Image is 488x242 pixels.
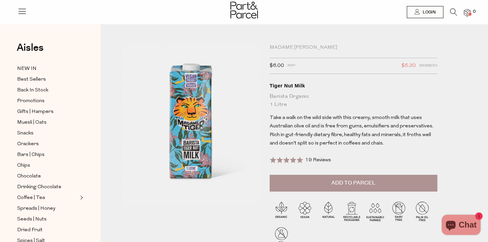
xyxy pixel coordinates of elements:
[17,226,78,234] a: Dried Fruit
[17,86,78,94] a: Back In Stock
[471,9,477,15] span: 0
[17,151,78,159] a: Bars | Chips
[401,62,416,70] span: $5.30
[411,199,434,223] img: P_P-ICONS-Live_Bec_V11_Palm_Oil_Free.svg
[17,129,34,137] span: Snacks
[287,62,295,70] span: RRP
[17,75,78,84] a: Best Sellers
[407,6,443,18] a: Login
[17,162,30,170] span: Chips
[17,118,78,127] a: Muesli | Oats
[317,199,340,223] img: P_P-ICONS-Live_Bec_V11_Natural.svg
[270,199,293,223] img: P_P-ICONS-Live_Bec_V11_Organic.svg
[78,194,83,202] button: Expand/Collapse Coffee | Tea
[270,175,437,192] button: Add to Parcel
[17,215,47,224] span: Seeds | Nuts
[305,158,331,163] span: 19 Reviews
[293,199,317,223] img: P_P-ICONS-Live_Bec_V11_Vegan.svg
[270,92,437,109] div: Barista Organic 1 Litre
[17,129,78,137] a: Snacks
[17,161,78,170] a: Chips
[17,204,78,213] a: Spreads | Honey
[17,76,46,84] span: Best Sellers
[17,194,78,202] a: Coffee | Tea
[17,108,54,116] span: Gifts | Hampers
[387,199,411,223] img: P_P-ICONS-Live_Bec_V11_Dairy_Free.svg
[331,179,375,187] span: Add to Parcel
[17,183,78,191] a: Drinking Chocolate
[17,97,45,105] span: Promotions
[17,194,45,202] span: Coffee | Tea
[230,2,258,18] img: Part&Parcel
[17,140,39,148] span: Crackers
[17,172,41,180] span: Chocolate
[17,65,78,73] a: NEW IN
[419,62,437,70] span: Members
[17,140,78,148] a: Crackers
[464,9,471,16] a: 0
[421,9,436,15] span: Login
[17,151,45,159] span: Bars | Chips
[17,65,37,73] span: NEW IN
[17,215,78,224] a: Seeds | Nuts
[17,172,78,180] a: Chocolate
[340,199,364,223] img: P_P-ICONS-Live_Bec_V11_Recyclable_Packaging.svg
[17,205,55,213] span: Spreads | Honey
[270,44,437,51] div: Madame [PERSON_NAME]
[17,119,47,127] span: Muesli | Oats
[17,183,61,191] span: Drinking Chocolate
[364,199,387,223] img: P_P-ICONS-Live_Bec_V11_Sustainable_Farmed.svg
[270,82,437,89] div: Tiger Nut Milk
[17,226,43,234] span: Dried Fruit
[270,115,433,146] span: Take a walk on the wild side with this creamy, smooth milk that uses Australian olive oil and is ...
[17,40,44,55] span: Aisles
[17,97,78,105] a: Promotions
[121,44,260,209] img: Tiger Nut Milk
[17,86,48,94] span: Back In Stock
[17,108,78,116] a: Gifts | Hampers
[270,62,284,70] span: $6.00
[17,43,44,59] a: Aisles
[440,215,483,237] inbox-online-store-chat: Shopify online store chat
